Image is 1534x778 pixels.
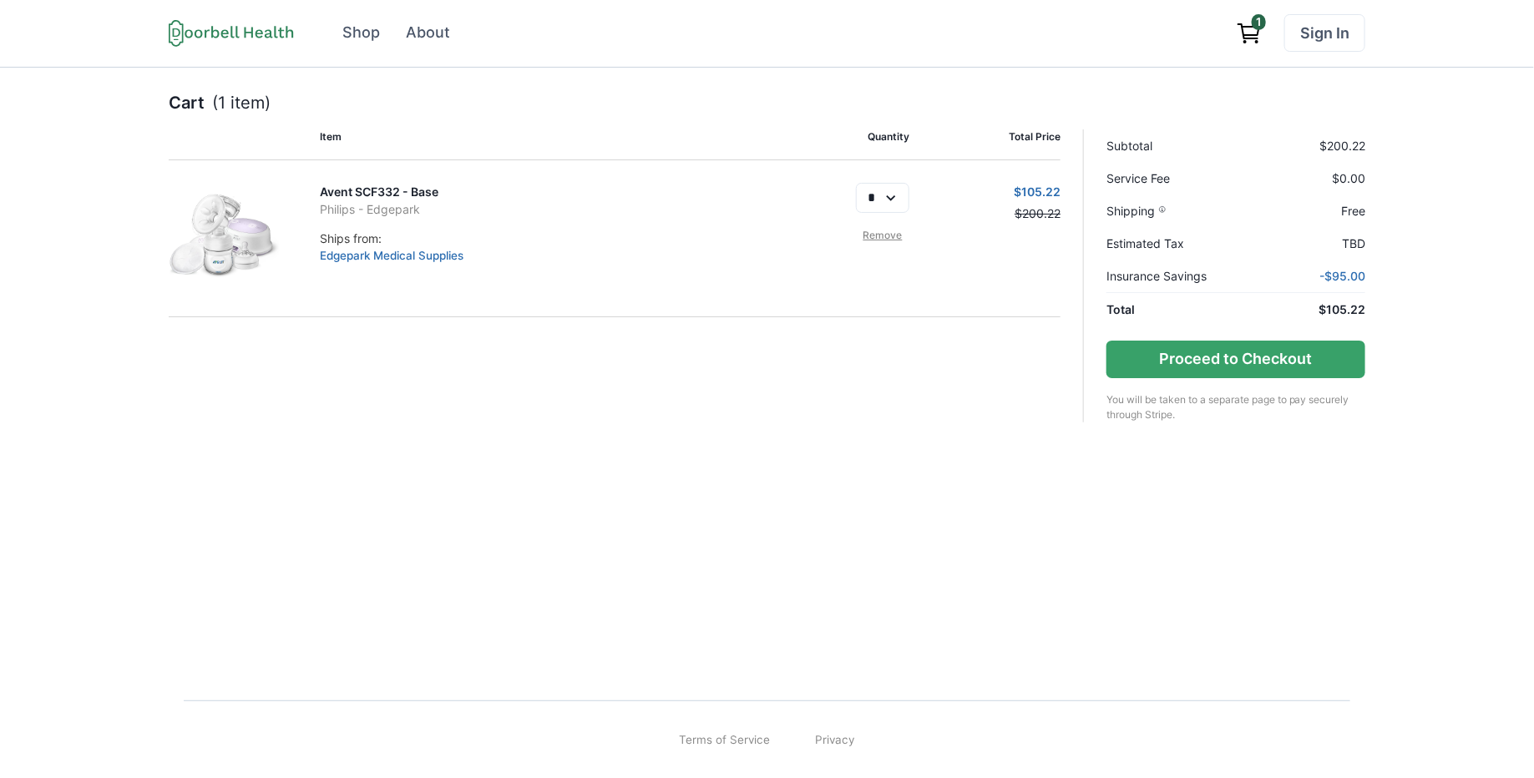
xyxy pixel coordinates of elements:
a: View cart [1228,14,1270,52]
span: 1 [1252,14,1266,29]
p: $105.22 [1243,301,1365,318]
p: Total Price [924,129,1061,144]
span: Shipping [1106,202,1155,220]
p: Cart [169,90,205,115]
p: Edgepark Medical Supplies [320,247,758,264]
p: Service Fee [1106,169,1228,187]
p: Insurance Savings [1106,267,1228,285]
div: Shop [342,22,380,44]
p: Estimated Tax [1106,235,1228,252]
p: Free [1243,202,1365,220]
a: Remove [856,228,909,243]
p: Subtotal [1106,137,1228,154]
select: Select quantity [856,183,909,213]
p: $0.00 [1243,169,1365,187]
a: Avent SCF332 - Base [320,184,438,199]
div: About [406,22,450,44]
a: About [395,14,462,52]
a: Shop [332,14,392,52]
p: Philips - Edgepark [320,200,758,218]
p: $200.22 [1243,137,1365,154]
p: - $95.00 [1319,267,1365,285]
p: Item [320,129,758,144]
p: Total [1106,301,1228,318]
p: You will be taken to a separate page to pay securely through Stripe. [1106,392,1365,422]
a: Sign In [1284,14,1365,52]
p: $200.22 [924,205,1061,222]
p: TBD [1243,235,1365,252]
p: (1 item) [212,90,271,115]
p: Quantity [773,129,909,144]
img: p396f7c1jhk335ckoricv06bci68 [169,183,280,294]
button: Proceed to Checkout [1106,341,1365,378]
p: $105.22 [924,183,1061,200]
a: Terms of Service [680,731,771,748]
a: Privacy [815,731,854,748]
p: Ships from: [320,230,758,247]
